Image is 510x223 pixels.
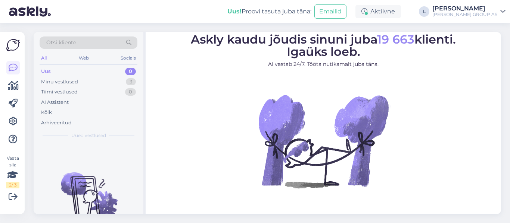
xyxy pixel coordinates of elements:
[6,38,20,52] img: Askly Logo
[41,88,78,96] div: Tiimi vestlused
[227,8,242,15] b: Uus!
[6,182,19,188] div: 2 / 3
[125,68,136,75] div: 0
[77,53,90,63] div: Web
[191,60,456,68] p: AI vastab 24/7. Tööta nutikamalt juba täna.
[41,78,78,86] div: Minu vestlused
[314,4,346,19] button: Emailid
[419,6,429,17] div: L
[6,155,19,188] div: Vaata siia
[355,5,401,18] div: Aktiivne
[119,53,137,63] div: Socials
[41,119,72,127] div: Arhiveeritud
[41,109,52,116] div: Kõik
[432,12,497,17] div: [PERSON_NAME] GROUP AS
[126,78,136,86] div: 3
[432,6,506,17] a: [PERSON_NAME][PERSON_NAME] GROUP AS
[377,32,414,47] span: 19 663
[41,68,51,75] div: Uus
[432,6,497,12] div: [PERSON_NAME]
[40,53,48,63] div: All
[71,132,106,139] span: Uued vestlused
[125,88,136,96] div: 0
[256,74,391,208] img: No Chat active
[41,99,69,106] div: AI Assistent
[191,32,456,59] span: Askly kaudu jõudis sinuni juba klienti. Igaüks loeb.
[227,7,311,16] div: Proovi tasuta juba täna:
[46,39,76,47] span: Otsi kliente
